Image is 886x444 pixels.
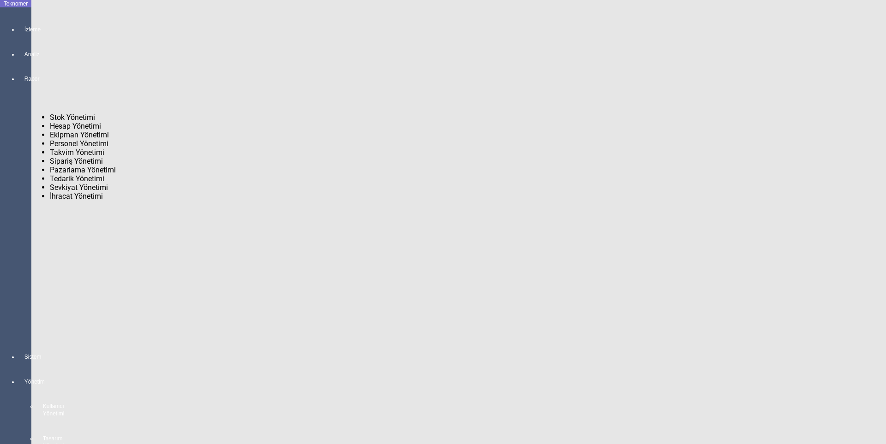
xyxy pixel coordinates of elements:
span: Takvim Yönetimi [50,148,104,157]
span: Sevkiyat Yönetimi [50,183,108,192]
span: Hesap Yönetimi [50,122,101,130]
span: Sipariş Yönetimi [50,157,103,166]
span: Pazarlama Yönetimi [50,166,116,174]
span: Ekipman Yönetimi [50,130,109,139]
span: Tedarik Yönetimi [50,174,104,183]
span: Personel Yönetimi [50,139,108,148]
span: Stok Yönetimi [50,113,95,122]
span: İhracat Yönetimi [50,192,103,201]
